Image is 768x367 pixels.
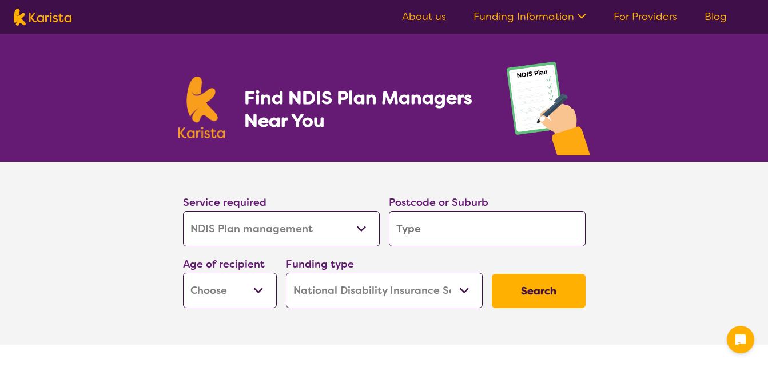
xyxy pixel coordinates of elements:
img: Karista logo [14,9,71,26]
label: Postcode or Suburb [389,196,488,209]
input: Type [389,211,586,246]
a: Blog [705,10,727,23]
a: About us [402,10,446,23]
label: Age of recipient [183,257,265,271]
button: Search [492,274,586,308]
label: Service required [183,196,266,209]
img: Karista logo [178,77,225,138]
a: For Providers [614,10,677,23]
label: Funding type [286,257,354,271]
img: plan-management [507,62,590,162]
a: Funding Information [473,10,586,23]
h1: Find NDIS Plan Managers Near You [244,86,483,132]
